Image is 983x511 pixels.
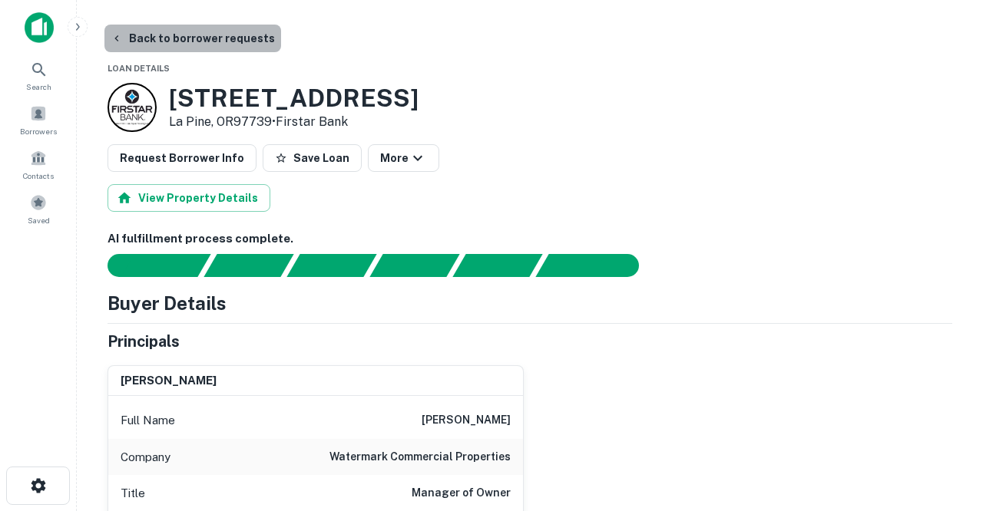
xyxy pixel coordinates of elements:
[26,81,51,93] span: Search
[23,170,54,182] span: Contacts
[204,254,293,277] div: Your request is received and processing...
[329,448,511,466] h6: watermark commercial properties
[412,484,511,503] h6: Manager of Owner
[25,12,54,43] img: capitalize-icon.png
[369,254,459,277] div: Principals found, AI now looking for contact information...
[906,388,983,462] iframe: Chat Widget
[20,125,57,137] span: Borrowers
[108,330,180,353] h5: Principals
[368,144,439,172] button: More
[422,411,511,430] h6: [PERSON_NAME]
[536,254,657,277] div: AI fulfillment process complete.
[5,188,72,229] a: Saved
[286,254,376,277] div: Documents found, AI parsing details...
[104,25,281,52] button: Back to borrower requests
[89,254,204,277] div: Sending borrower request to AI...
[108,144,257,172] button: Request Borrower Info
[28,214,50,226] span: Saved
[108,64,170,73] span: Loan Details
[276,114,348,129] a: Firstar Bank
[121,372,217,390] h6: [PERSON_NAME]
[5,54,72,96] a: Search
[169,113,419,131] p: La Pine, OR97739 •
[5,143,72,185] a: Contacts
[121,448,170,466] p: Company
[169,84,419,113] h3: [STREET_ADDRESS]
[5,99,72,140] a: Borrowers
[108,230,952,248] h6: AI fulfillment process complete.
[263,144,362,172] button: Save Loan
[108,184,270,212] button: View Property Details
[121,411,175,430] p: Full Name
[121,484,145,503] p: Title
[108,289,227,317] h4: Buyer Details
[452,254,542,277] div: Principals found, still searching for contact information. This may take time...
